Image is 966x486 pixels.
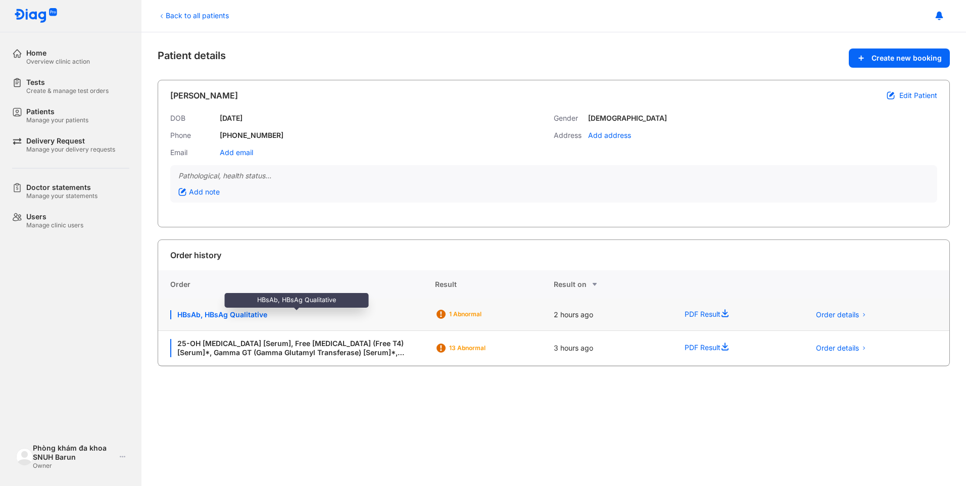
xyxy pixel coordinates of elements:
div: [PHONE_NUMBER] [220,131,283,140]
div: 3 hours ago [554,331,672,366]
div: Result on [554,278,672,290]
div: DOB [170,114,216,123]
div: HBsAb, HBsAg Qualitative [170,310,423,319]
span: Order details [816,344,859,353]
div: 1 Abnormal [449,310,530,318]
div: Users [26,212,83,221]
div: Manage clinic users [26,221,83,229]
div: Manage your patients [26,116,88,124]
div: 13 Abnormal [449,344,530,352]
div: Tests [26,78,109,87]
div: Order history [170,249,221,261]
div: PDF Result [672,331,798,366]
span: Create new booking [872,54,942,63]
div: 2 hours ago [554,299,672,331]
span: Order details [816,310,859,319]
div: Delivery Request [26,136,115,145]
button: Order details [810,307,873,322]
div: Doctor statements [26,183,98,192]
div: [PERSON_NAME] [170,89,238,102]
div: Home [26,48,90,58]
div: Address [554,131,584,140]
div: Phòng khám đa khoa SNUH Barun [33,444,115,462]
div: [DATE] [220,114,243,123]
div: Add email [220,148,253,157]
div: [DEMOGRAPHIC_DATA] [588,114,667,123]
div: Add note [178,187,220,197]
div: PDF Result [672,299,798,331]
div: Pathological, health status... [178,171,929,180]
button: Create new booking [849,48,950,68]
div: Overview clinic action [26,58,90,66]
button: Order details [810,341,873,356]
div: Owner [33,462,115,470]
div: Add address [588,131,631,140]
div: Manage your delivery requests [26,145,115,154]
div: Result [435,270,554,299]
div: Email [170,148,216,157]
div: Patient details [158,48,950,68]
div: Patients [26,107,88,116]
span: Edit Patient [899,91,937,100]
img: logo [14,8,58,24]
div: Phone [170,131,216,140]
div: Create & manage test orders [26,87,109,95]
div: 25-OH [MEDICAL_DATA] [Serum], Free [MEDICAL_DATA] (Free T4) [Serum]*, Gamma GT (Gamma Glutamyl Tr... [170,339,423,357]
img: logo [16,448,33,465]
div: Back to all patients [158,10,229,21]
div: Gender [554,114,584,123]
div: Manage your statements [26,192,98,200]
div: Order [158,270,435,299]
